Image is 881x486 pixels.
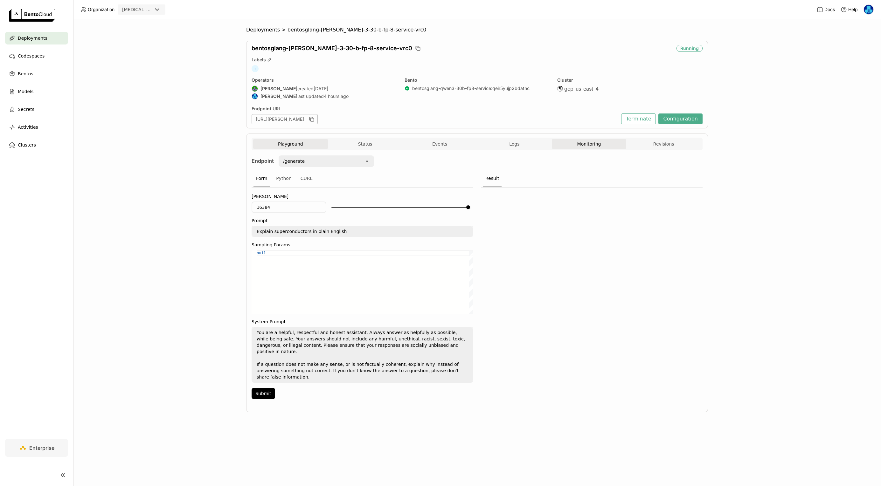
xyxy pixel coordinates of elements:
[364,159,370,164] svg: open
[557,77,703,83] div: Cluster
[252,158,274,164] strong: Endpoint
[88,7,114,12] span: Organization
[18,141,36,149] span: Clusters
[412,86,530,91] a: bentosglang-qwen3-30b-fp8-service:qeir5yujp2bdatnc
[252,114,318,124] div: [URL][PERSON_NAME]
[252,93,258,99] img: Yi Guo
[324,93,349,99] span: 4 hours ago
[509,141,519,147] span: Logs
[5,121,68,133] a: Activities
[405,77,550,83] div: Bento
[252,319,473,324] label: System Prompt
[5,67,68,80] a: Bentos
[841,6,858,13] div: Help
[252,77,397,83] div: Operators
[18,70,33,78] span: Bentos
[257,251,266,256] span: null
[252,65,259,72] span: +
[252,242,473,247] label: Sampling Params
[824,7,835,12] span: Docs
[483,170,502,187] div: Result
[621,113,656,124] button: Terminate
[18,123,38,131] span: Activities
[252,86,397,92] div: created
[5,139,68,151] a: Clusters
[253,139,328,149] button: Playground
[626,139,701,149] button: Revisions
[246,27,708,33] nav: Breadcrumbs navigation
[5,103,68,116] a: Secrets
[252,45,412,52] span: bentosglang-[PERSON_NAME]-3-30-b-fp-8-service-vrc0
[18,52,45,60] span: Codespaces
[252,388,275,399] button: Submit
[252,57,703,63] div: Labels
[253,170,270,187] div: Form
[314,86,328,92] span: [DATE]
[283,158,305,164] div: /generate
[298,170,315,187] div: CURL
[18,34,47,42] span: Deployments
[9,9,55,22] img: logo
[864,5,873,14] img: Yi Guo
[676,45,703,52] div: Running
[328,139,403,149] button: Status
[402,139,477,149] button: Events
[552,139,627,149] button: Monitoring
[5,50,68,62] a: Codespaces
[305,158,306,164] input: Selected /generate.
[274,170,294,187] div: Python
[658,113,703,124] button: Configuration
[5,85,68,98] a: Models
[252,93,397,99] div: last updated
[252,226,473,236] textarea: Explain superconductors in plain English
[252,194,473,199] label: [PERSON_NAME]
[29,445,54,451] span: Enterprise
[564,86,599,92] span: gcp-us-east-4
[848,7,858,12] span: Help
[252,86,258,92] img: Shenyang Zhao
[817,6,835,13] a: Docs
[5,439,68,457] a: Enterprise
[280,27,288,33] span: >
[122,6,152,13] div: [MEDICAL_DATA]
[246,27,280,33] span: Deployments
[18,106,34,113] span: Secrets
[260,93,297,99] strong: [PERSON_NAME]
[260,86,297,92] strong: [PERSON_NAME]
[18,88,33,95] span: Models
[252,327,473,382] textarea: You are a helpful, respectful and honest assistant. Always answer as helpfully as possible, while...
[5,32,68,44] a: Deployments
[252,218,473,223] label: Prompt
[252,106,618,112] div: Endpoint URL
[288,27,427,33] span: bentosglang-[PERSON_NAME]-3-30-b-fp-8-service-vrc0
